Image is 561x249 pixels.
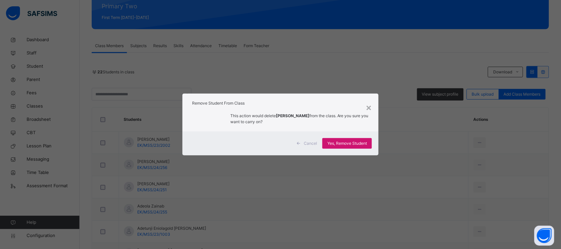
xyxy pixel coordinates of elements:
[304,140,317,146] span: Cancel
[192,100,369,106] h1: Remove Student From Class
[534,226,554,246] button: Open asap
[366,100,372,114] div: ×
[230,113,369,125] p: This action would delete from the class. Are you sure you want to carry on?
[327,140,367,146] span: Yes, Remove Student
[276,113,309,118] strong: [PERSON_NAME]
